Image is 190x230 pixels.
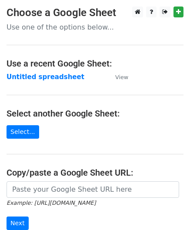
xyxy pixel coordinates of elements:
small: View [115,74,128,80]
h3: Choose a Google Sheet [7,7,183,19]
h4: Copy/paste a Google Sheet URL: [7,167,183,178]
input: Paste your Google Sheet URL here [7,181,179,198]
a: View [107,73,128,81]
h4: Use a recent Google Sheet: [7,58,183,69]
input: Next [7,217,29,230]
a: Select... [7,125,39,139]
a: Untitled spreadsheet [7,73,84,81]
small: Example: [URL][DOMAIN_NAME] [7,200,96,206]
h4: Select another Google Sheet: [7,108,183,119]
iframe: Chat Widget [147,188,190,230]
p: Use one of the options below... [7,23,183,32]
